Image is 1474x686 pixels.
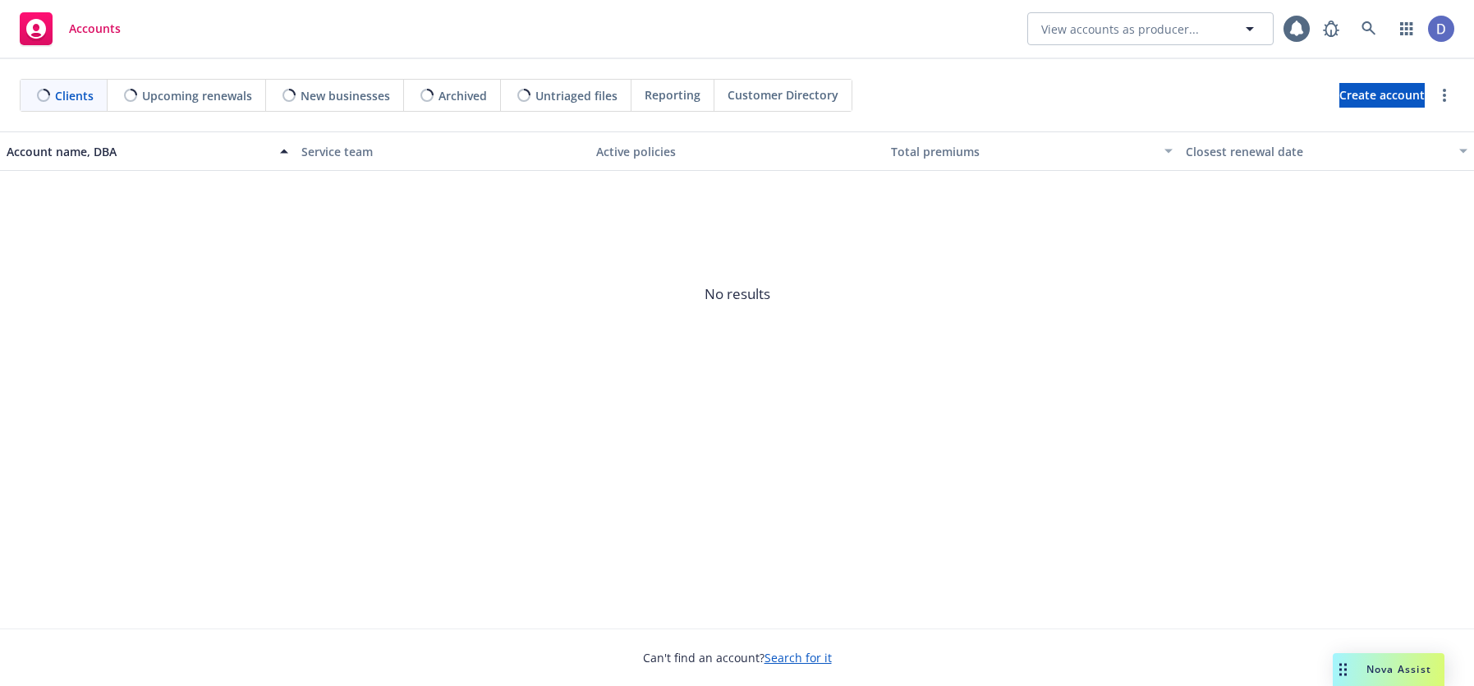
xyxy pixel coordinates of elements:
[884,131,1179,171] button: Total premiums
[1390,12,1423,45] a: Switch app
[1435,85,1454,105] a: more
[1315,12,1348,45] a: Report a Bug
[1333,653,1353,686] div: Drag to move
[596,143,878,160] div: Active policies
[1186,143,1449,160] div: Closest renewal date
[1333,653,1444,686] button: Nova Assist
[13,6,127,52] a: Accounts
[643,649,832,666] span: Can't find an account?
[439,87,487,104] span: Archived
[7,143,270,160] div: Account name, DBA
[1352,12,1385,45] a: Search
[1041,21,1199,38] span: View accounts as producer...
[590,131,884,171] button: Active policies
[891,143,1155,160] div: Total premiums
[301,143,583,160] div: Service team
[1366,662,1431,676] span: Nova Assist
[69,22,121,35] span: Accounts
[1027,12,1274,45] button: View accounts as producer...
[645,86,700,104] span: Reporting
[728,86,838,104] span: Customer Directory
[535,87,618,104] span: Untriaged files
[1179,131,1474,171] button: Closest renewal date
[765,650,832,665] a: Search for it
[1428,16,1454,42] img: photo
[55,87,94,104] span: Clients
[301,87,390,104] span: New businesses
[295,131,590,171] button: Service team
[142,87,252,104] span: Upcoming renewals
[1339,83,1425,108] a: Create account
[1339,80,1425,111] span: Create account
